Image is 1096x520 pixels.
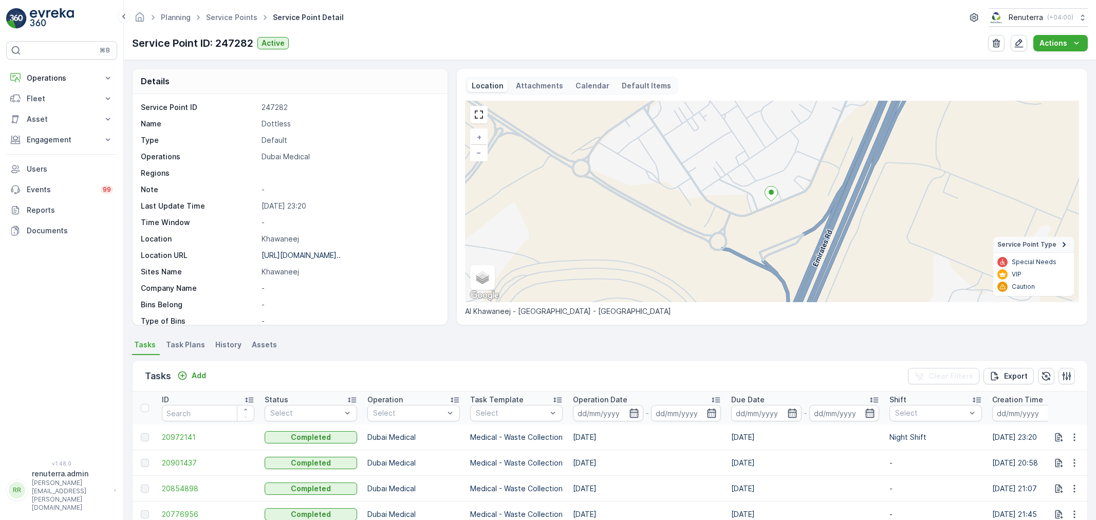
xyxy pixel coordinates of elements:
[206,13,257,22] a: Service Points
[6,8,27,29] img: logo
[6,159,117,179] a: Users
[27,135,97,145] p: Engagement
[141,234,257,244] p: Location
[726,476,884,502] td: [DATE]
[141,102,257,113] p: Service Point ID
[465,306,1079,317] p: Al Khawaneej - [GEOGRAPHIC_DATA] - [GEOGRAPHIC_DATA]
[262,152,437,162] p: Dubai Medical
[141,316,257,326] p: Type of Bins
[162,432,254,442] span: 20972141
[27,226,113,236] p: Documents
[468,289,501,302] a: Open this area in Google Maps (opens a new window)
[645,407,649,419] p: -
[477,133,481,141] span: +
[9,482,25,498] div: RR
[145,369,171,383] p: Tasks
[575,81,609,91] p: Calendar
[1012,283,1035,291] p: Caution
[141,75,170,87] p: Details
[271,12,346,23] span: Service Point Detail
[993,237,1074,253] summary: Service Point Type
[471,266,494,289] a: Layers
[1009,12,1043,23] p: Renuterra
[265,457,357,469] button: Completed
[1012,258,1056,266] p: Special Needs
[6,68,117,88] button: Operations
[27,164,113,174] p: Users
[262,201,437,211] p: [DATE] 23:20
[726,424,884,450] td: [DATE]
[141,217,257,228] p: Time Window
[161,13,191,22] a: Planning
[134,15,145,24] a: Homepage
[141,119,257,129] p: Name
[997,240,1056,249] span: Service Point Type
[262,102,437,113] p: 247282
[362,424,465,450] td: Dubai Medical
[291,432,331,442] p: Completed
[27,94,97,104] p: Fleet
[622,81,671,91] p: Default Items
[471,107,487,122] a: View Fullscreen
[884,476,987,502] td: -
[362,450,465,476] td: Dubai Medical
[265,482,357,495] button: Completed
[992,405,1063,421] input: dd/mm/yyyy
[100,46,110,54] p: ⌘B
[989,12,1005,23] img: Screenshot_2024-07-26_at_13.33.01.png
[262,217,437,228] p: -
[162,484,254,494] a: 20854898
[173,369,210,382] button: Add
[809,405,880,421] input: dd/mm/yyyy
[568,476,726,502] td: [DATE]
[573,395,627,405] p: Operation Date
[27,73,97,83] p: Operations
[162,458,254,468] span: 20901437
[166,340,205,350] span: Task Plans
[884,450,987,476] td: -
[465,424,568,450] td: Medical - Waste Collection
[32,479,109,512] p: [PERSON_NAME][EMAIL_ADDRESS][PERSON_NAME][DOMAIN_NAME]
[141,300,257,310] p: Bins Belong
[162,405,254,421] input: Search
[30,8,74,29] img: logo_light-DOdMpM7g.png
[162,509,254,519] a: 20776956
[6,109,117,129] button: Asset
[804,407,807,419] p: -
[568,450,726,476] td: [DATE]
[141,283,257,293] p: Company Name
[103,185,111,194] p: 99
[262,119,437,129] p: Dottless
[192,370,206,381] p: Add
[141,168,257,178] p: Regions
[568,424,726,450] td: [DATE]
[6,460,117,467] span: v 1.48.0
[465,476,568,502] td: Medical - Waste Collection
[928,371,973,381] p: Clear Filters
[373,408,444,418] p: Select
[257,37,289,49] button: Active
[465,450,568,476] td: Medical - Waste Collection
[726,450,884,476] td: [DATE]
[262,251,341,259] p: [URL][DOMAIN_NAME]..
[141,135,257,145] p: Type
[32,469,109,479] p: renuterra.admin
[262,135,437,145] p: Default
[262,283,437,293] p: -
[6,88,117,109] button: Fleet
[291,509,331,519] p: Completed
[6,469,117,512] button: RRrenuterra.admin[PERSON_NAME][EMAIL_ADDRESS][PERSON_NAME][DOMAIN_NAME]
[989,8,1088,27] button: Renuterra(+04:00)
[262,38,285,48] p: Active
[252,340,277,350] span: Assets
[884,424,987,450] td: Night Shift
[141,485,149,493] div: Toggle Row Selected
[889,395,906,405] p: Shift
[134,340,156,350] span: Tasks
[992,395,1043,405] p: Creation Time
[262,316,437,326] p: -
[141,250,257,261] p: Location URL
[476,408,547,418] p: Select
